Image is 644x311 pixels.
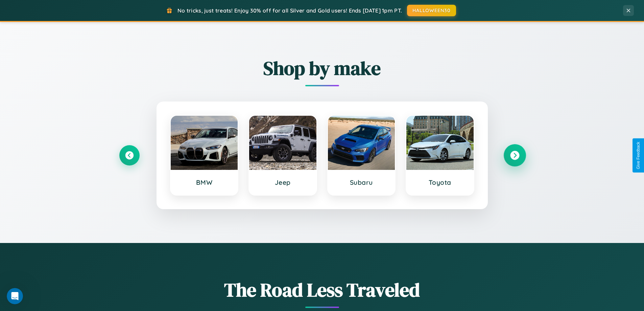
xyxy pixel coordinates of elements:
h2: Shop by make [119,55,525,81]
div: Give Feedback [636,142,641,169]
h1: The Road Less Traveled [119,277,525,303]
h3: Subaru [335,178,388,186]
iframe: Intercom live chat [7,288,23,304]
h3: Toyota [413,178,467,186]
h3: BMW [177,178,231,186]
h3: Jeep [256,178,310,186]
span: No tricks, just treats! Enjoy 30% off for all Silver and Gold users! Ends [DATE] 1pm PT. [177,7,402,14]
button: HALLOWEEN30 [407,5,456,16]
